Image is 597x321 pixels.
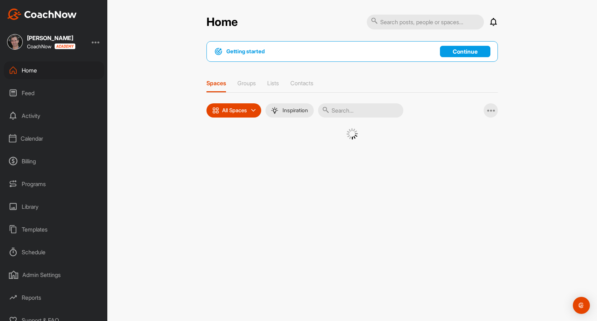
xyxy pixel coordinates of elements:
h1: Getting started [226,48,265,55]
img: CoachNow acadmey [54,43,75,49]
img: G6gVgL6ErOh57ABN0eRmCEwV0I4iEi4d8EwaPGI0tHgoAbU4EAHFLEQAh+QQFCgALACwIAA4AGAASAAAEbHDJSesaOCdk+8xg... [346,128,358,140]
img: icon [212,107,219,114]
div: [PERSON_NAME] [27,35,75,41]
p: All Spaces [222,108,247,113]
div: CoachNow [27,43,75,49]
p: Contacts [290,80,313,87]
div: Library [4,198,104,216]
img: bullseye [214,47,223,56]
img: square_5027e2341d9045fb2fbe9f18383d5129.jpg [7,34,23,50]
div: Calendar [4,130,104,147]
p: Inspiration [283,108,308,113]
div: Programs [4,175,104,193]
h2: Home [206,15,238,29]
div: Admin Settings [4,266,104,284]
div: Open Intercom Messenger [573,297,590,314]
div: Templates [4,221,104,238]
div: Billing [4,152,104,170]
input: Search posts, people or spaces... [367,15,484,29]
p: Lists [267,80,279,87]
div: Reports [4,289,104,306]
img: menuIcon [271,107,278,114]
input: Search... [318,103,403,118]
div: Schedule [4,243,104,261]
p: Groups [237,80,256,87]
img: CoachNow [7,9,77,20]
div: Feed [4,84,104,102]
div: Home [4,61,104,79]
div: Activity [4,107,104,125]
p: Spaces [206,80,226,87]
a: Continue [440,46,490,57]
